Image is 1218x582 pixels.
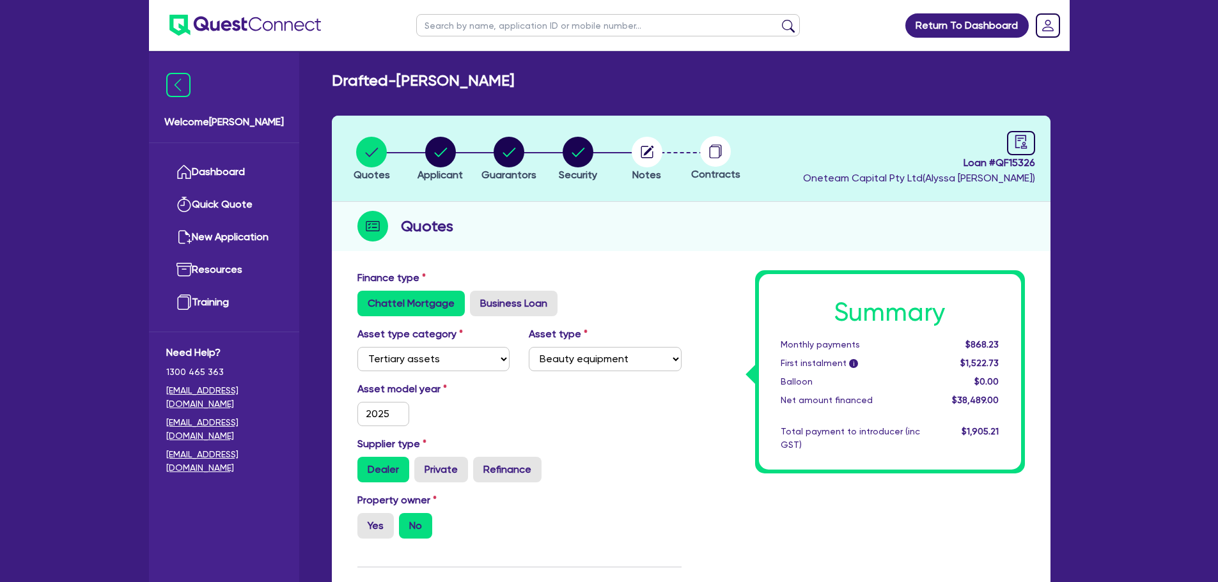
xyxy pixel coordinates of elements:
[559,169,597,181] span: Security
[473,457,542,482] label: Refinance
[399,513,432,539] label: No
[357,513,394,539] label: Yes
[803,172,1035,184] span: Oneteam Capital Pty Ltd ( Alyssa [PERSON_NAME] )
[401,215,453,238] h2: Quotes
[357,436,426,452] label: Supplier type
[166,221,282,254] a: New Application
[974,376,999,387] span: $0.00
[558,136,598,183] button: Security
[166,365,282,379] span: 1300 465 363
[414,457,468,482] label: Private
[166,188,282,221] a: Quick Quote
[357,270,426,286] label: Finance type
[481,136,537,183] button: Guarantors
[176,197,192,212] img: quick-quote
[965,339,999,349] span: $868.23
[960,358,999,368] span: $1,522.73
[849,359,858,368] span: i
[166,416,282,443] a: [EMAIL_ADDRESS][DOMAIN_NAME]
[357,493,437,508] label: Property owner
[166,448,282,475] a: [EMAIL_ADDRESS][DOMAIN_NAME]
[771,375,930,388] div: Balloon
[418,169,463,181] span: Applicant
[176,262,192,277] img: resources
[529,326,588,342] label: Asset type
[417,136,464,183] button: Applicant
[166,384,282,411] a: [EMAIL_ADDRESS][DOMAIN_NAME]
[166,73,191,97] img: icon-menu-close
[631,136,663,183] button: Notes
[1007,131,1035,155] a: audit
[416,14,800,36] input: Search by name, application ID or mobile number...
[952,395,999,405] span: $38,489.00
[905,13,1029,38] a: Return To Dashboard
[470,291,558,316] label: Business Loan
[354,169,390,181] span: Quotes
[169,15,321,36] img: quest-connect-logo-blue
[332,72,514,90] h2: Drafted - [PERSON_NAME]
[357,457,409,482] label: Dealer
[691,168,740,180] span: Contracts
[166,156,282,188] a: Dashboard
[781,297,999,328] h1: Summary
[357,211,388,241] img: step-icon
[771,394,930,407] div: Net amount financed
[1014,135,1028,149] span: audit
[176,295,192,310] img: training
[803,155,1035,171] span: Loan # QF15326
[1031,9,1065,42] a: Dropdown toggle
[166,286,282,319] a: Training
[771,338,930,351] div: Monthly payments
[632,169,661,181] span: Notes
[481,169,536,181] span: Guarantors
[166,254,282,286] a: Resources
[357,326,463,342] label: Asset type category
[166,345,282,360] span: Need Help?
[771,356,930,370] div: First instalment
[353,136,391,183] button: Quotes
[962,426,999,436] span: $1,905.21
[348,381,520,397] label: Asset model year
[164,114,284,130] span: Welcome [PERSON_NAME]
[771,425,930,452] div: Total payment to introducer (inc GST)
[357,291,465,316] label: Chattel Mortgage
[176,229,192,245] img: new-application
